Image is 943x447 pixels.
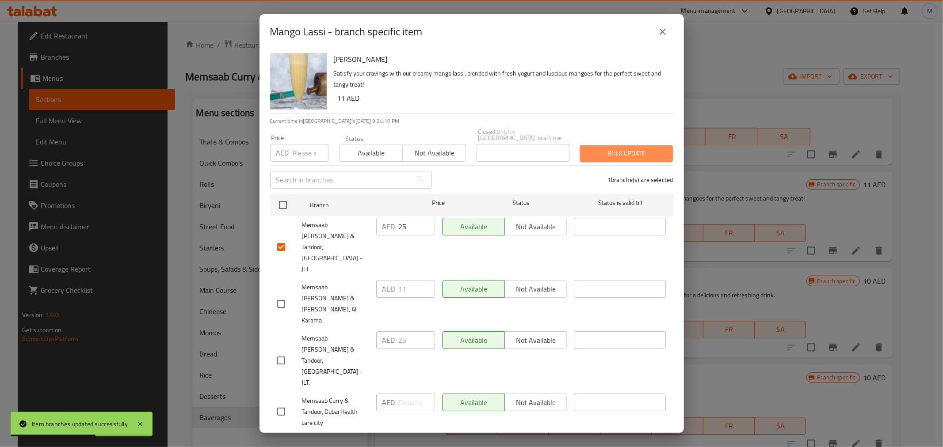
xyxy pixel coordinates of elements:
input: Please enter price [399,331,435,349]
span: Memsaab [PERSON_NAME] & [PERSON_NAME], Al Karama [302,282,369,326]
span: Not available [406,147,462,159]
h2: Mango Lassi - branch specific item [270,25,423,39]
input: Please enter price [399,394,435,411]
img: Mango Lassi [270,53,327,110]
span: Bulk update [587,148,666,159]
button: close [652,21,673,42]
span: Memsaab [PERSON_NAME] & Tandoor, [GEOGRAPHIC_DATA] - JLT [302,220,369,275]
button: Bulk update [580,145,673,162]
span: Status [475,197,567,208]
span: Available [343,147,399,159]
p: Satisfy your cravings with our creamy mango lassi, blended with fresh yogurt and luscious mangoes... [334,68,666,90]
span: Memsaab [PERSON_NAME] & Tandoor, [GEOGRAPHIC_DATA] - JLT. [302,333,369,388]
span: Memsaab Curry & Tandoor, Dubai Health care city [302,395,369,428]
span: Not available [508,220,564,233]
p: 1 branche(s) are selected [607,175,673,184]
input: Please enter price [293,144,328,162]
span: Price [409,197,468,208]
h6: [PERSON_NAME] [334,53,666,65]
p: Current time in [GEOGRAPHIC_DATA] is [DATE] 9:24:10 PM [270,117,673,125]
button: Not available [504,218,567,235]
button: Not available [402,144,466,162]
input: Please enter price [399,280,435,298]
button: Available [442,218,505,235]
p: AED [382,284,395,294]
p: AED [276,148,289,158]
button: Available [339,144,403,162]
p: AED [382,397,395,408]
span: Status is valid till [574,197,666,208]
div: Item branches updated successfully [32,419,128,429]
input: Please enter price [399,218,435,235]
span: Branch [310,200,402,211]
h6: 11 AED [337,92,666,104]
span: Available [446,220,501,233]
p: AED [382,221,395,232]
input: Search in branches [270,171,412,189]
p: AED [382,335,395,345]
